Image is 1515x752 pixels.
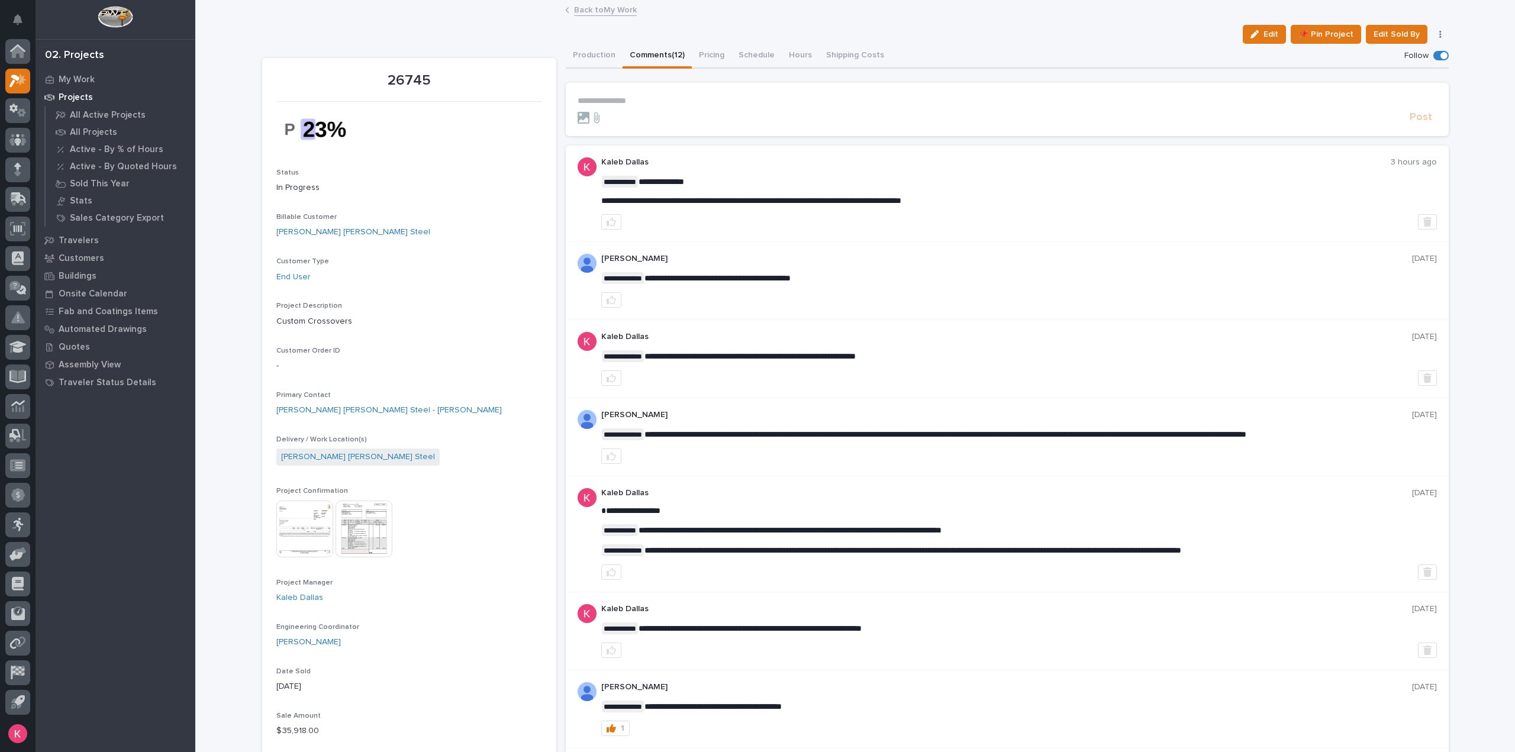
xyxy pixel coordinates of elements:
a: [PERSON_NAME] [276,636,341,648]
p: Kaleb Dallas [601,604,1412,614]
p: Active - By Quoted Hours [70,162,177,172]
a: [PERSON_NAME] [PERSON_NAME] Steel [281,451,435,463]
button: Delete post [1418,643,1437,658]
p: [DATE] [1412,488,1437,498]
button: Pricing [692,44,731,69]
p: Onsite Calendar [59,289,127,299]
button: Schedule [731,44,782,69]
a: Fab and Coatings Items [36,302,195,320]
p: Quotes [59,342,90,353]
a: Automated Drawings [36,320,195,338]
p: Kaleb Dallas [601,488,1412,498]
p: [DATE] [276,680,542,693]
span: Post [1410,111,1432,124]
img: AD_cMMROVhewrCPqdu1DyWElRfTPtaMDIZb0Cz2p22wkP4SfGmFYCmSpR4ubGkS2JiFWMw9FE42fAOOw7Djl2MNBNTCFnhXYx... [578,254,597,273]
span: Status [276,169,299,176]
p: Customers [59,253,104,264]
img: l-s4P_-jgHwpj9qPKLHLH2wl3FSFeRj6MIXuLp6SS_k [276,109,365,150]
span: Project Manager [276,579,333,586]
span: Customer Type [276,258,329,265]
p: Buildings [59,271,96,282]
p: [DATE] [1412,604,1437,614]
a: All Projects [46,124,195,140]
img: ACg8ocJFQJZtOpq0mXhEl6L5cbQXDkmdPAf0fdoBPnlMfqfX=s96-c [578,488,597,507]
span: Primary Contact [276,392,331,399]
button: Delete post [1418,370,1437,386]
a: End User [276,271,311,283]
p: Assembly View [59,360,121,370]
span: Project Description [276,302,342,309]
a: Customers [36,249,195,267]
button: Shipping Costs [819,44,891,69]
p: Custom Crossovers [276,315,542,328]
button: Delete post [1418,214,1437,230]
p: $ 35,918.00 [276,725,542,737]
a: Onsite Calendar [36,285,195,302]
div: Notifications [15,14,30,33]
button: like this post [601,448,621,464]
span: Edit [1263,29,1278,40]
p: Automated Drawings [59,324,147,335]
div: 1 [621,724,624,732]
p: Traveler Status Details [59,377,156,388]
a: Buildings [36,267,195,285]
span: Customer Order ID [276,347,340,354]
a: Sales Category Export [46,209,195,226]
button: Comments (12) [623,44,692,69]
p: [PERSON_NAME] [601,682,1412,692]
p: 3 hours ago [1391,157,1437,167]
p: My Work [59,75,95,85]
p: In Progress [276,182,542,194]
p: 26745 [276,72,542,89]
button: 1 [601,721,630,736]
span: Engineering Coordinator [276,624,359,631]
p: [PERSON_NAME] [601,410,1412,420]
button: like this post [601,370,621,386]
button: Delete post [1418,564,1437,580]
a: Travelers [36,231,195,249]
img: AOh14GjpcA6ydKGAvwfezp8OhN30Q3_1BHk5lQOeczEvCIoEuGETHm2tT-JUDAHyqffuBe4ae2BInEDZwLlH3tcCd_oYlV_i4... [578,682,597,701]
p: [PERSON_NAME] [601,254,1412,264]
p: [DATE] [1412,332,1437,342]
img: ACg8ocJFQJZtOpq0mXhEl6L5cbQXDkmdPAf0fdoBPnlMfqfX=s96-c [578,157,597,176]
button: like this post [601,292,621,308]
p: Sales Category Export [70,213,164,224]
a: Sold This Year [46,175,195,192]
a: [PERSON_NAME] [PERSON_NAME] Steel - [PERSON_NAME] [276,404,502,417]
button: like this post [601,214,621,230]
a: Back toMy Work [574,2,637,16]
p: [DATE] [1412,410,1437,420]
span: Billable Customer [276,214,337,221]
a: Assembly View [36,356,195,373]
a: Traveler Status Details [36,373,195,391]
span: Delivery / Work Location(s) [276,436,367,443]
img: AD_cMMROVhewrCPqdu1DyWElRfTPtaMDIZb0Cz2p22wkP4SfGmFYCmSpR4ubGkS2JiFWMw9FE42fAOOw7Djl2MNBNTCFnhXYx... [578,410,597,429]
button: Notifications [5,7,30,32]
p: Active - By % of Hours [70,144,163,155]
a: All Active Projects [46,106,195,123]
a: Active - By % of Hours [46,141,195,157]
a: Quotes [36,338,195,356]
span: Edit Sold By [1374,27,1420,41]
p: Kaleb Dallas [601,332,1412,342]
p: - [276,360,542,372]
a: [PERSON_NAME] [PERSON_NAME] Steel [276,226,430,238]
span: Sale Amount [276,712,321,719]
button: like this post [601,564,621,580]
p: Follow [1404,51,1429,61]
p: All Projects [70,127,117,138]
p: Stats [70,196,92,206]
span: Project Confirmation [276,488,348,495]
button: users-avatar [5,721,30,746]
button: Post [1405,111,1437,124]
button: Edit [1243,25,1286,44]
button: Production [566,44,623,69]
div: 02. Projects [45,49,104,62]
img: ACg8ocJFQJZtOpq0mXhEl6L5cbQXDkmdPAf0fdoBPnlMfqfX=s96-c [578,604,597,623]
p: Projects [59,92,93,103]
p: Fab and Coatings Items [59,306,158,317]
span: 📌 Pin Project [1298,27,1353,41]
p: All Active Projects [70,110,146,121]
p: Kaleb Dallas [601,157,1391,167]
img: ACg8ocJFQJZtOpq0mXhEl6L5cbQXDkmdPAf0fdoBPnlMfqfX=s96-c [578,332,597,351]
